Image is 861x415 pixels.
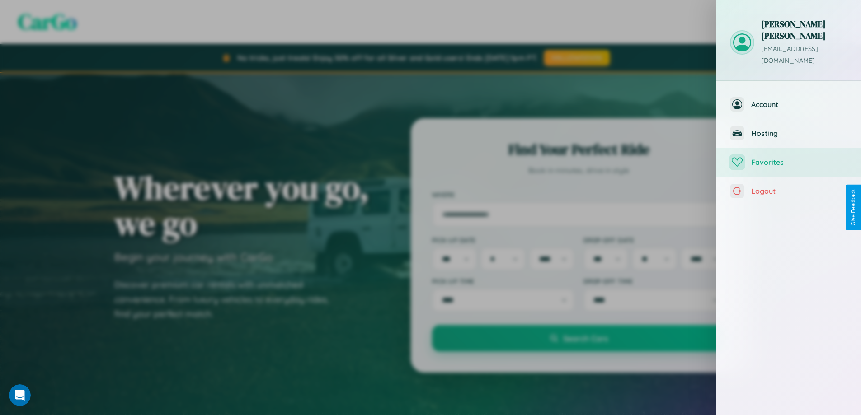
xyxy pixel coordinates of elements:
[761,43,847,67] p: [EMAIL_ADDRESS][DOMAIN_NAME]
[761,18,847,42] h3: [PERSON_NAME] [PERSON_NAME]
[716,90,861,119] button: Account
[751,129,847,138] span: Hosting
[751,100,847,109] span: Account
[716,148,861,177] button: Favorites
[751,158,847,167] span: Favorites
[716,119,861,148] button: Hosting
[850,189,856,226] div: Give Feedback
[716,177,861,205] button: Logout
[9,384,31,406] iframe: Intercom live chat
[751,187,847,196] span: Logout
